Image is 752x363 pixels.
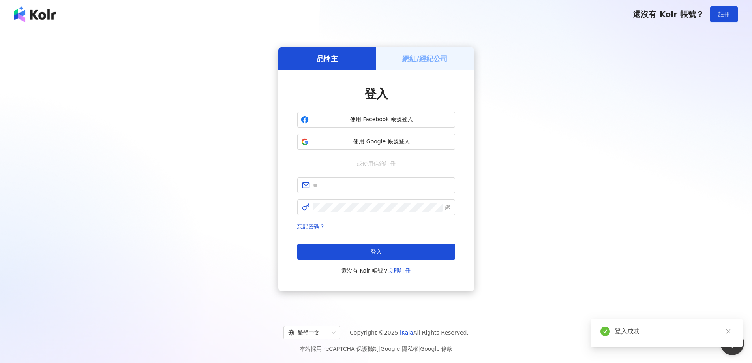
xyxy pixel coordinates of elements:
img: logo [14,6,56,22]
span: 使用 Google 帳號登入 [312,138,452,146]
button: 使用 Google 帳號登入 [297,134,455,150]
span: 登入 [364,87,388,101]
a: iKala [400,329,413,336]
button: 使用 Facebook 帳號登入 [297,112,455,128]
span: | [418,346,420,352]
a: 忘記密碼？ [297,223,325,229]
span: eye-invisible [445,205,450,210]
span: 還沒有 Kolr 帳號？ [341,266,411,275]
h5: 品牌主 [317,54,338,64]
span: close [726,329,731,334]
h5: 網紅/經紀公司 [402,54,448,64]
button: 登入 [297,244,455,260]
a: 立即註冊 [388,267,411,274]
a: Google 隱私權 [381,346,418,352]
span: 登入 [371,248,382,255]
span: Copyright © 2025 All Rights Reserved. [350,328,469,337]
span: 使用 Facebook 帳號登入 [312,116,452,124]
span: check-circle [600,327,610,336]
div: 繁體中文 [288,326,328,339]
a: Google 條款 [420,346,452,352]
span: 或使用信箱註冊 [351,159,401,168]
button: 註冊 [710,6,738,22]
span: | [379,346,381,352]
span: 本站採用 reCAPTCHA 保護機制 [300,344,452,354]
span: 註冊 [718,11,729,17]
span: 還沒有 Kolr 帳號？ [633,9,704,19]
div: 登入成功 [615,327,733,336]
